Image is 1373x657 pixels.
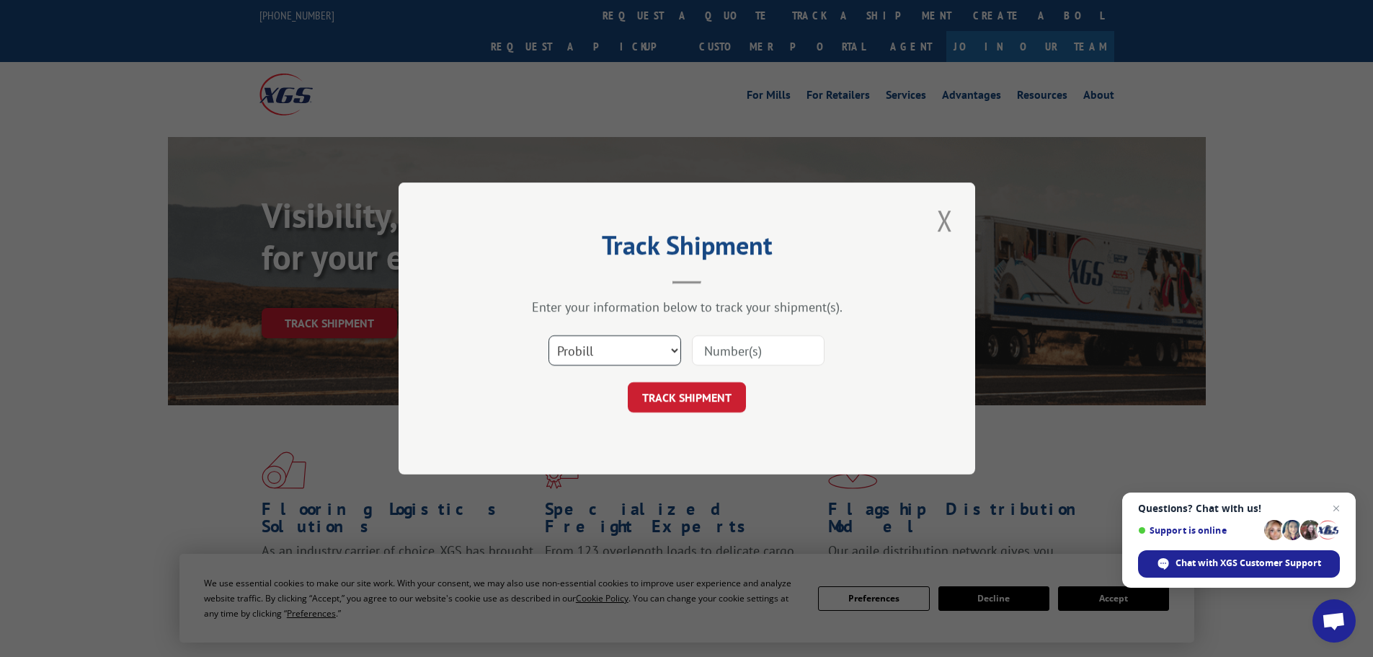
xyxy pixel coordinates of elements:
[471,235,903,263] h2: Track Shipment
[1138,550,1340,578] span: Chat with XGS Customer Support
[628,382,746,413] button: TRACK SHIPMENT
[1312,599,1356,643] a: Open chat
[1176,557,1321,570] span: Chat with XGS Customer Support
[1138,503,1340,514] span: Questions? Chat with us!
[1138,525,1259,536] span: Support is online
[933,200,957,240] button: Close modal
[692,335,825,366] input: Number(s)
[471,299,903,315] div: Enter your information below to track your shipment(s).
